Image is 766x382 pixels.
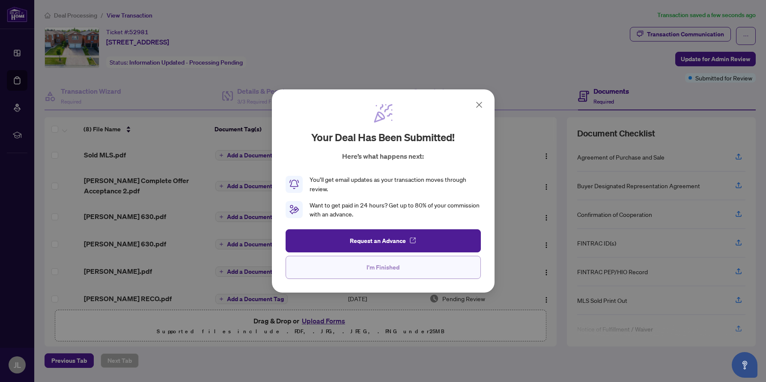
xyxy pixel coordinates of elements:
span: I'm Finished [367,261,399,274]
h2: Your deal has been submitted! [311,130,455,144]
button: I'm Finished [286,256,481,279]
div: Want to get paid in 24 hours? Get up to 80% of your commission with an advance. [310,201,481,219]
span: Request an Advance [350,234,406,248]
button: Open asap [732,352,757,378]
p: Here’s what happens next: [342,151,424,161]
button: Request an Advance [286,229,481,252]
div: You’ll get email updates as your transaction moves through review. [310,175,481,194]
